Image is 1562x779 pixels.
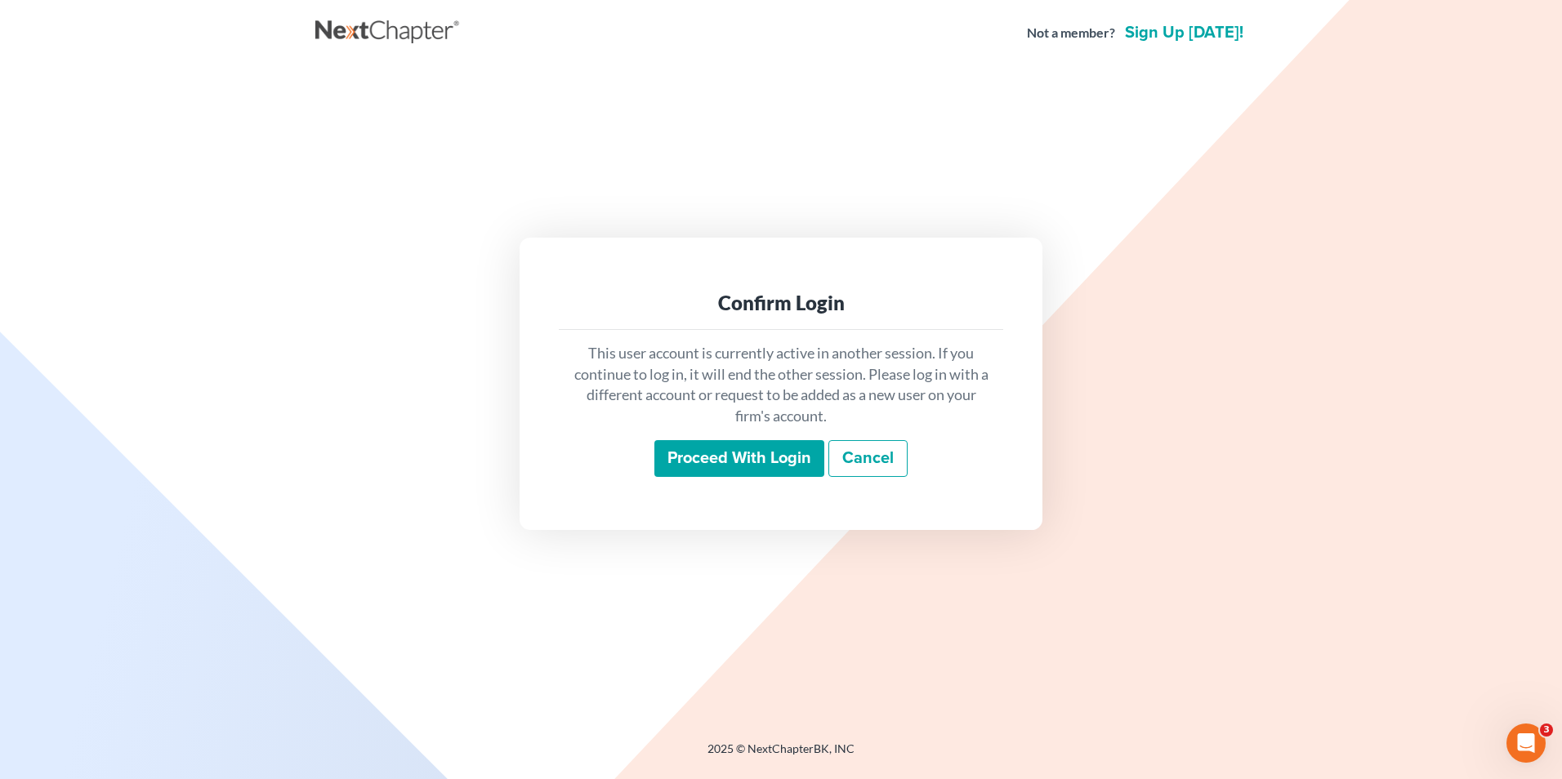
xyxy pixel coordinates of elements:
input: Proceed with login [654,440,824,478]
span: 3 [1540,723,1553,737]
div: Confirm Login [572,290,990,316]
div: 2025 © NextChapterBK, INC [315,741,1247,770]
strong: Not a member? [1027,24,1115,42]
p: This user account is currently active in another session. If you continue to log in, it will end ... [572,343,990,427]
a: Sign up [DATE]! [1122,24,1247,41]
iframe: Intercom live chat [1506,723,1546,763]
a: Cancel [828,440,908,478]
